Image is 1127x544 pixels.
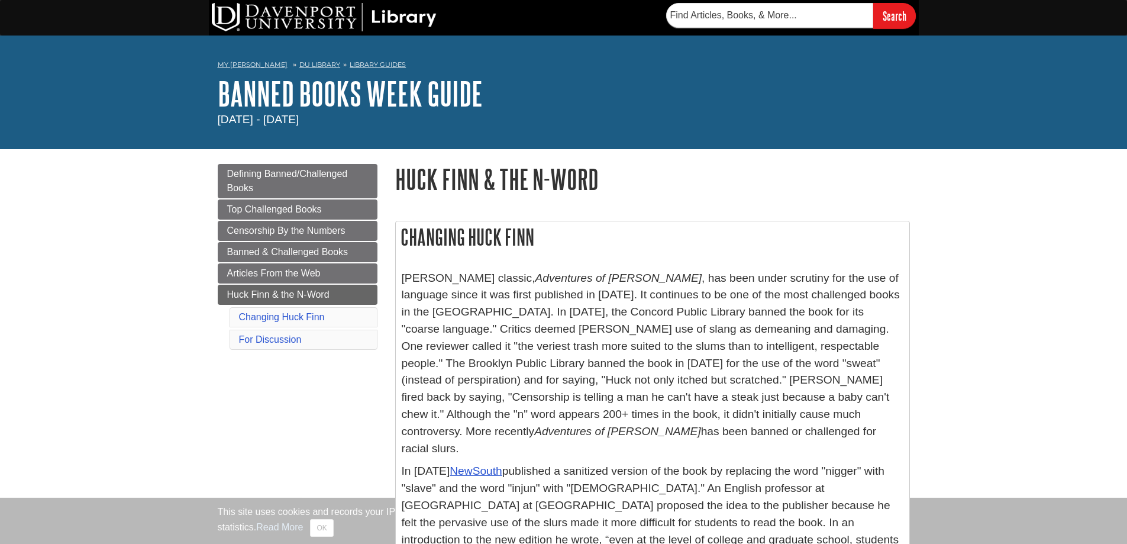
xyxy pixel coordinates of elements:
[227,247,348,257] span: Banned & Challenged Books
[218,75,483,112] a: Banned Books Week Guide
[535,272,702,284] em: Adventures of [PERSON_NAME]
[227,289,330,300] span: Huck Finn & the N-Word
[396,221,909,253] h2: Changing Huck Finn
[218,285,377,305] a: Huck Finn & the N-Word
[218,164,377,352] div: Guide Page Menu
[534,425,701,437] em: Adventures of [PERSON_NAME]
[402,270,903,458] p: [PERSON_NAME] classic, , has been under scrutiny for the use of language since it was first publi...
[227,268,321,278] span: Articles From the Web
[218,221,377,241] a: Censorship By the Numbers
[218,242,377,262] a: Banned & Challenged Books
[666,3,873,28] input: Find Articles, Books, & More...
[395,164,910,194] h1: Huck Finn & the N-Word
[227,204,322,214] span: Top Challenged Books
[299,60,340,69] a: DU Library
[256,522,303,532] a: Read More
[218,505,910,537] div: This site uses cookies and records your IP address for usage statistics. Additionally, we use Goo...
[239,312,325,322] a: Changing Huck Finn
[218,199,377,220] a: Top Challenged Books
[218,263,377,284] a: Articles From the Web
[239,334,302,345] a: For Discussion
[450,465,502,477] a: NewSouth
[350,60,406,69] a: Library Guides
[218,164,377,198] a: Defining Banned/Challenged Books
[666,3,916,28] form: Searches DU Library's articles, books, and more
[218,113,299,125] span: [DATE] - [DATE]
[218,57,910,76] nav: breadcrumb
[873,3,916,28] input: Search
[218,60,288,70] a: My [PERSON_NAME]
[212,3,437,31] img: DU Library
[227,169,348,193] span: Defining Banned/Challenged Books
[227,226,345,236] span: Censorship By the Numbers
[310,519,333,537] button: Close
